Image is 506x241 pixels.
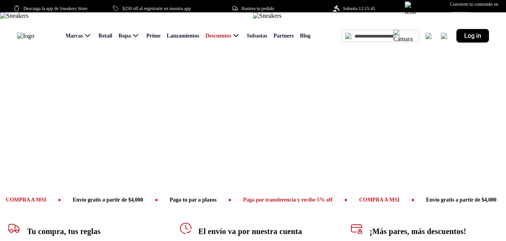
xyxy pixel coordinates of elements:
[405,197,420,203] span: ●
[119,33,131,39] span: Ropa
[167,33,199,39] span: Lanzamientos
[370,227,498,236] h1: ¡Más pares, más descuentos!
[163,197,222,203] span: Paga tu par a plazos
[146,33,161,39] span: Prime
[405,2,447,15] img: Control Point Icon
[441,33,447,39] img: user
[367,127,391,139] span: Men
[205,33,231,39] span: Descuentos
[343,4,375,13] span: Subasta 12:15:45
[237,197,338,203] span: Paga por transferencia y recibe 5% off
[66,197,148,203] span: Envío gratis a partir de $4,000
[198,227,327,236] h1: El envío va por nuestra cuenta
[353,197,404,203] span: COMPRA A MSI
[464,32,481,39] span: Log in
[300,33,310,39] span: Blog
[106,127,147,139] span: Women
[23,4,87,13] span: Descarga la app de Sneakers Store
[148,197,163,203] span: ●
[420,197,502,203] span: Envío gratis a partir de $4,000
[345,33,351,39] img: Buscar
[393,29,413,43] img: Cámara
[247,33,267,39] span: Subastas
[338,197,353,203] span: ●
[253,12,282,19] img: Sneakers
[274,33,294,39] span: Partners
[425,33,432,39] img: shopping
[27,227,156,236] h1: Tu compra, tus reglas
[65,33,83,39] span: Marcas
[17,32,34,39] img: logo
[222,197,236,203] span: ●
[122,4,191,13] span: $250 off al registrarte en nuestra app
[242,4,274,13] span: Rastrea tu pedido
[98,33,112,39] span: Retail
